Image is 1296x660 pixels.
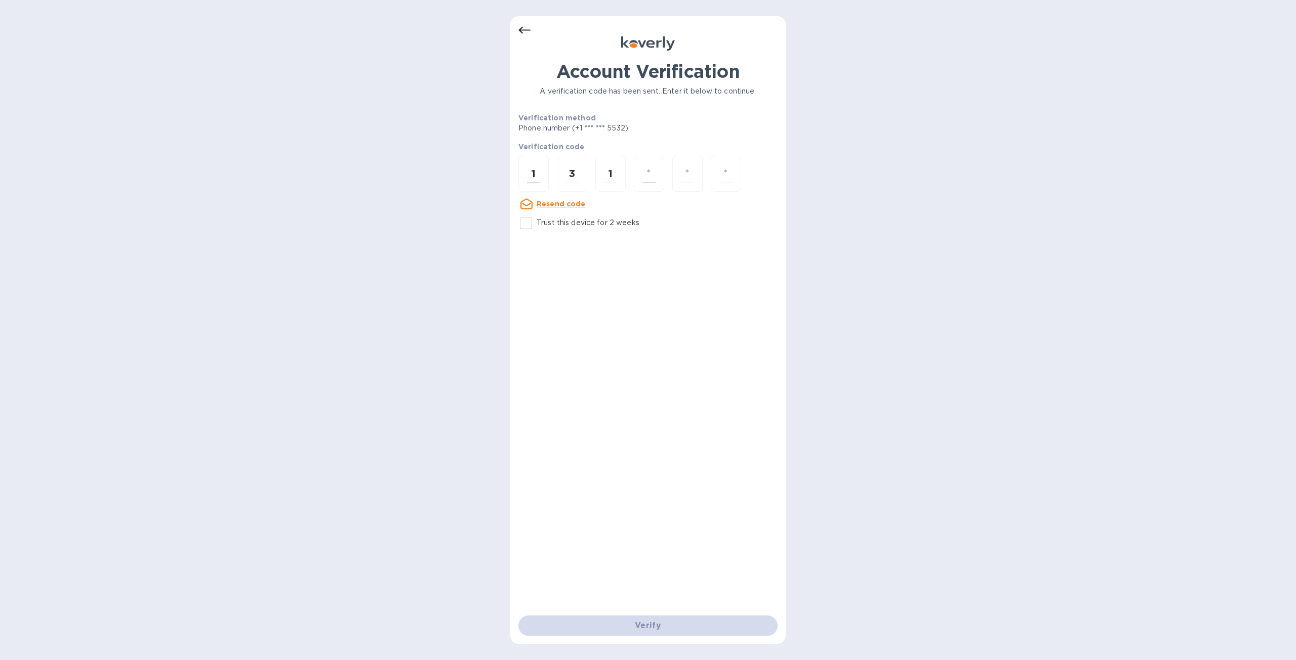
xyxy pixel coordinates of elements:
b: Verification method [518,114,596,122]
u: Resend code [537,200,586,208]
p: A verification code has been sent. Enter it below to continue. [518,86,778,97]
h1: Account Verification [518,61,778,82]
p: Trust this device for 2 weeks [537,217,639,228]
p: Verification code [518,142,778,152]
p: Phone number (+1 *** *** 5532) [518,123,706,134]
